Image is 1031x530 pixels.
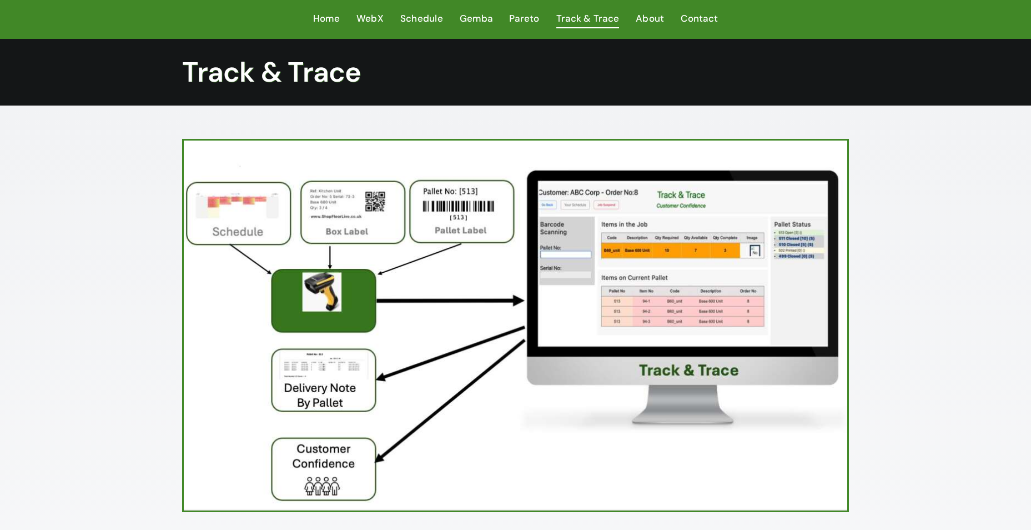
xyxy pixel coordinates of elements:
a: Gemba [460,11,492,28]
a: Schedule [400,11,443,28]
a: Home [313,11,340,28]
span: Home [313,11,340,27]
span: Contact [681,11,718,27]
a: Track & Trace [556,11,619,28]
a: WebX [356,11,384,28]
h1: Track & Trace [182,56,848,89]
span: Pareto [509,11,540,27]
a: Contact [681,11,718,28]
span: About [636,11,664,27]
img: Track & Trace [184,141,847,511]
span: Track & Trace [556,11,619,27]
span: Gemba [460,11,492,27]
span: WebX [356,11,384,27]
a: Pareto [509,11,540,28]
span: Schedule [400,11,443,27]
a: About [636,11,664,28]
